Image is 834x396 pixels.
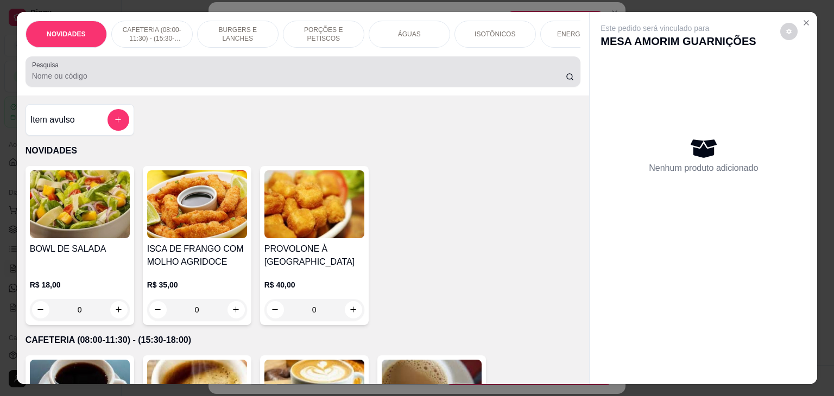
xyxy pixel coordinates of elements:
button: increase-product-quantity [345,301,362,318]
h4: Item avulso [30,113,75,126]
p: PORÇÕES E PETISCOS [292,25,355,43]
button: decrease-product-quantity [32,301,49,318]
p: Este pedido será vinculado para [601,23,756,34]
input: Pesquisa [32,71,566,81]
button: decrease-product-quantity [780,23,798,40]
p: R$ 35,00 [147,279,247,290]
button: increase-product-quantity [110,301,128,318]
p: CAFETERIA (08:00-11:30) - (15:30-18:00) [121,25,184,43]
h4: ISCA DE FRANGO COM MOLHO AGRIDOCE [147,242,247,269]
button: Close [798,14,815,31]
h4: PROVOLONE À [GEOGRAPHIC_DATA] [264,242,364,269]
p: R$ 18,00 [30,279,130,290]
button: decrease-product-quantity [149,301,167,318]
p: BURGERS E LANCHES [206,25,269,43]
img: product-image [264,170,364,238]
p: MESA AMORIM GUARNIÇÕES [601,34,756,49]
h4: BOWL DE SALADA [30,242,130,256]
p: ENERGÉTICOS [557,30,604,39]
p: ÁGUAS [398,30,421,39]
p: R$ 40,00 [264,279,364,290]
p: NOVIDADES [26,144,581,157]
img: product-image [147,170,247,238]
p: ISOTÔNICOS [475,30,515,39]
button: add-separate-item [108,109,129,131]
p: Nenhum produto adicionado [649,162,758,175]
p: CAFETERIA (08:00-11:30) - (15:30-18:00) [26,334,581,347]
button: decrease-product-quantity [267,301,284,318]
img: product-image [30,170,130,238]
button: increase-product-quantity [228,301,245,318]
label: Pesquisa [32,60,62,69]
p: NOVIDADES [47,30,85,39]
